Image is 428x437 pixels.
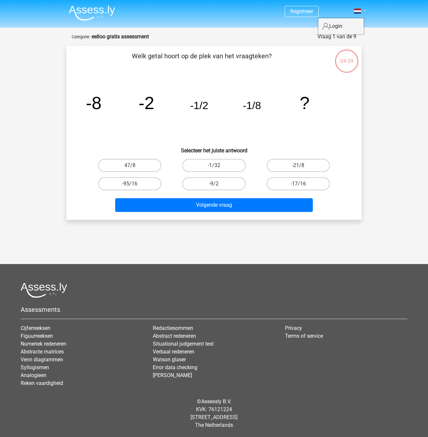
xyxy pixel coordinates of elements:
a: Error data checking [153,364,197,370]
small: Categorie: [72,34,90,39]
a: Privacy [285,325,302,331]
a: Reken vaardigheid [21,380,63,386]
div: 04:39 [334,49,359,65]
a: Numeriek redeneren [21,341,66,347]
label: -21/8 [267,159,330,172]
a: Analogieen [21,372,46,378]
img: Assessly [69,5,115,21]
tspan: -1/2 [190,100,208,111]
h6: Selecteer het juiste antwoord [77,142,351,154]
a: Abstract redeneren [153,333,196,339]
a: Syllogismen [21,364,49,370]
a: Abstracte matrices [21,349,64,355]
a: Venn diagrammen [21,356,63,363]
a: Figuurreeksen [21,333,53,339]
label: -1/32 [182,159,245,172]
strong: eelloo gratis assessment [92,33,149,40]
a: [PERSON_NAME] [153,372,192,378]
a: Registreer [290,8,313,14]
div: Vraag 1 van de 9 [317,33,356,41]
p: Welk getal hoort op de plek van het vraagteken? [77,51,327,71]
tspan: -8 [86,93,101,113]
tspan: -1/8 [243,100,261,111]
h5: Assessments [21,306,407,313]
label: -17/16 [267,177,330,190]
button: Volgende vraag [115,198,313,212]
div: © KVK: 76121224 [STREET_ADDRESS] The Netherlands [16,392,412,434]
a: Cijferreeksen [21,325,50,331]
label: 47/8 [98,159,161,172]
label: -9/2 [182,177,245,190]
img: Assessly logo [21,282,67,298]
tspan: ? [300,93,310,113]
a: Assessly B.V. [201,398,231,405]
a: Login [318,21,364,31]
a: Verbaal redeneren [153,349,194,355]
label: -95/16 [98,177,161,190]
a: Redactiesommen [153,325,193,331]
a: Terms of service [285,333,323,339]
a: Watson glaser [153,356,186,363]
a: Situational judgement test [153,341,214,347]
tspan: -2 [139,93,154,113]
